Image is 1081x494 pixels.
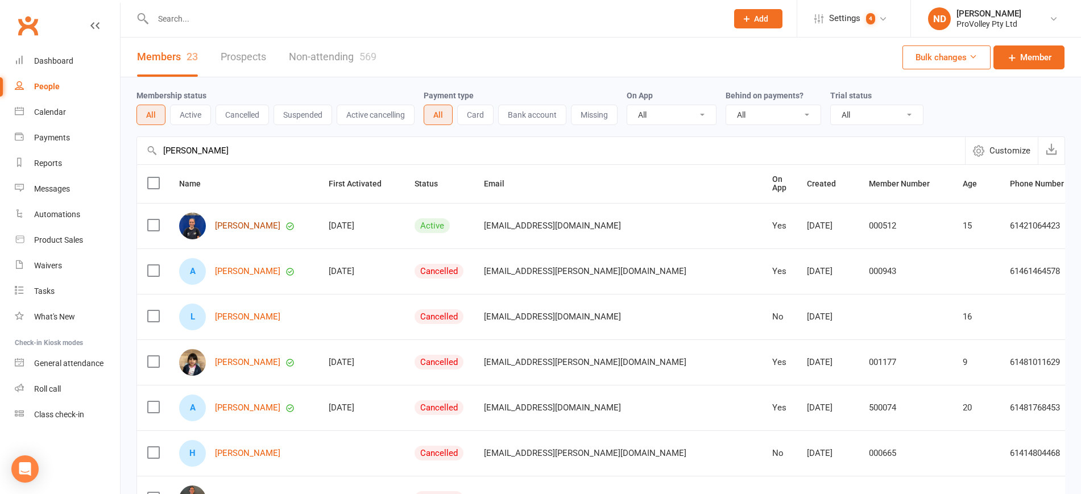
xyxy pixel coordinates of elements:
div: 9 [963,358,989,367]
a: Product Sales [15,227,120,253]
div: Calendar [34,107,66,117]
div: Dashboard [34,56,73,65]
div: Tasks [34,287,55,296]
div: [DATE] [329,403,394,413]
div: Class check-in [34,410,84,419]
div: General attendance [34,359,103,368]
span: 4 [866,13,875,24]
a: Class kiosk mode [15,402,120,427]
div: Annabel [179,258,206,285]
label: Membership status [136,91,206,100]
div: Cancelled [415,264,463,279]
input: Search by contact name [137,137,965,164]
div: [DATE] [807,358,848,367]
span: [EMAIL_ADDRESS][PERSON_NAME][DOMAIN_NAME] [484,260,686,282]
div: [PERSON_NAME] [956,9,1021,19]
div: Active [415,218,450,233]
a: Non-attending569 [289,38,376,77]
a: [PERSON_NAME] [215,312,280,322]
button: Phone Number [1010,177,1076,190]
button: Active cancelling [337,105,415,125]
div: Roll call [34,384,61,393]
a: Prospects [221,38,266,77]
div: 61421064423 [1010,221,1076,231]
div: Waivers [34,261,62,270]
div: 20 [963,403,989,413]
img: Annabel [179,213,206,239]
div: [DATE] [329,267,394,276]
span: Age [963,179,989,188]
div: 61481768453 [1010,403,1076,413]
a: Member [993,45,1065,69]
a: Members23 [137,38,198,77]
div: No [772,312,786,322]
button: Created [807,177,848,190]
label: Behind on payments? [726,91,803,100]
button: Add [734,9,782,28]
a: Roll call [15,376,120,402]
div: 16 [963,312,989,322]
a: Tasks [15,279,120,304]
span: [EMAIL_ADDRESS][PERSON_NAME][DOMAIN_NAME] [484,351,686,373]
div: Yes [772,358,786,367]
div: Annabelle [179,395,206,421]
button: Email [484,177,517,190]
a: Reports [15,151,120,176]
button: Card [457,105,494,125]
button: First Activated [329,177,394,190]
span: Name [179,179,213,188]
div: 15 [963,221,989,231]
button: Name [179,177,213,190]
span: Phone Number [1010,179,1076,188]
div: ND [928,7,951,30]
a: [PERSON_NAME] [215,221,280,231]
a: Dashboard [15,48,120,74]
th: On App [762,165,797,203]
input: Search... [150,11,719,27]
a: Calendar [15,99,120,125]
div: Holly [179,440,206,467]
div: Cancelled [415,446,463,460]
div: [DATE] [807,267,848,276]
div: 569 [359,51,376,63]
span: Created [807,179,848,188]
a: People [15,74,120,99]
div: 000512 [869,221,942,231]
span: Status [415,179,450,188]
div: 23 [187,51,198,63]
a: [PERSON_NAME] [215,449,280,458]
span: Member Number [869,179,942,188]
div: 61414804468 [1010,449,1076,458]
a: Payments [15,125,120,151]
div: No [772,449,786,458]
a: Automations [15,202,120,227]
button: Cancelled [216,105,269,125]
a: Waivers [15,253,120,279]
div: [DATE] [807,221,848,231]
span: Email [484,179,517,188]
a: [PERSON_NAME] [215,358,280,367]
a: What's New [15,304,120,330]
button: Suspended [274,105,332,125]
a: [PERSON_NAME] [215,403,280,413]
a: Clubworx [14,11,42,40]
button: Active [170,105,211,125]
div: 61461464578 [1010,267,1076,276]
button: All [136,105,165,125]
span: Member [1020,51,1051,64]
label: On App [627,91,653,100]
label: Payment type [424,91,474,100]
button: All [424,105,453,125]
div: [DATE] [807,449,848,458]
a: General attendance kiosk mode [15,351,120,376]
button: Bulk changes [902,45,991,69]
div: 000665 [869,449,942,458]
div: Leigha [179,304,206,330]
div: Automations [34,210,80,219]
div: Yes [772,267,786,276]
div: Open Intercom Messenger [11,455,39,483]
a: Messages [15,176,120,202]
span: [EMAIL_ADDRESS][DOMAIN_NAME] [484,306,621,327]
button: Age [963,177,989,190]
span: [EMAIL_ADDRESS][DOMAIN_NAME] [484,397,621,418]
